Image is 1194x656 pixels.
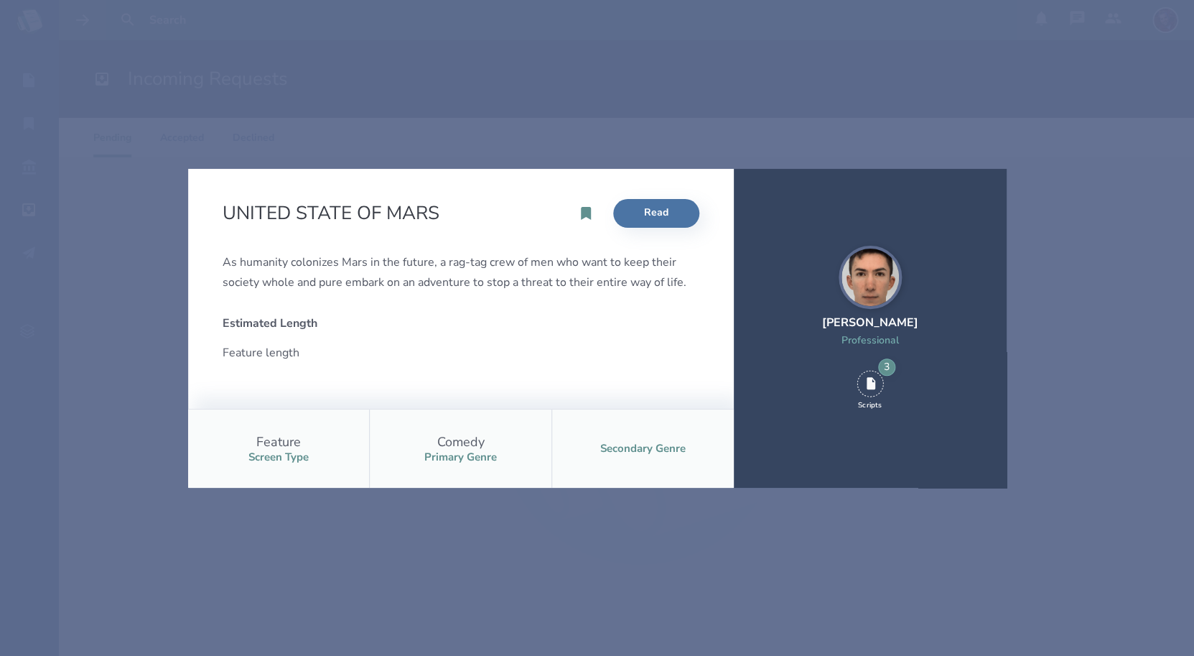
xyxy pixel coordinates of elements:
[839,246,902,309] img: user_1756948650-crop.jpg
[223,315,449,331] div: Estimated Length
[223,200,445,226] h2: UNITED STATE OF MARS
[822,246,918,364] a: [PERSON_NAME]Professional
[857,370,884,410] div: 3 Scripts
[223,343,449,363] div: Feature length
[858,400,882,410] div: Scripts
[248,451,309,464] div: Screen Type
[822,315,918,331] div: [PERSON_NAME]
[256,433,301,451] div: Feature
[613,199,699,228] a: Read
[600,442,686,456] div: Secondary Genre
[424,451,497,464] div: Primary Genre
[437,433,485,451] div: Comedy
[223,252,699,292] div: As humanity colonizes Mars in the future, a rag-tag crew of men who want to keep their society wh...
[878,359,895,376] div: 3
[822,333,918,347] div: Professional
